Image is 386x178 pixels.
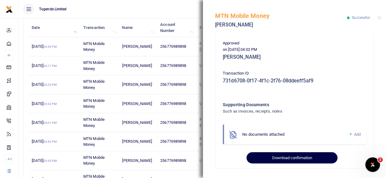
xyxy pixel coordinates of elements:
h5: MTN Mobile Money [215,12,347,19]
span: [PERSON_NAME] [122,158,152,163]
span: 256776989898 [160,101,186,106]
small: 03:35 PM [43,159,57,162]
span: MTN Mobile Money [83,60,105,71]
span: MTN Mobile Money [83,98,105,109]
th: Date: activate to sort column descending [28,18,80,37]
th: Memo: activate to sort column ascending [196,18,244,37]
span: UFZ529J [200,158,215,163]
span: Tugende Limited [37,6,69,12]
p: Transaction ID [223,70,366,77]
span: 256776989898 [160,82,186,87]
span: [PERSON_NAME] [122,63,152,68]
span: 256776989898 [160,158,186,163]
span: MTN Mobile Money [83,79,105,90]
span: MTN Mobile Money [83,136,105,147]
p: on [DATE] 04:02 PM [223,47,366,53]
h4: Supporting Documents [223,101,341,108]
small: 03:32 PM [43,102,57,106]
h5: [PERSON_NAME] [215,22,347,28]
span: Field Support [GEOGRAPHIC_DATA] 4 [200,41,240,52]
span: [DATE] [32,101,56,106]
h5: 731d6708-0f17-4f1c-2f76-08ddeeff5af9 [223,78,366,84]
span: Add [354,132,361,137]
span: [PERSON_NAME] [122,82,152,87]
span: 2 [378,157,383,162]
a: logo-small logo-large logo-large [5,7,13,11]
span: MTN Mobile Money [83,117,105,128]
small: 04:01 PM [43,121,57,124]
li: Ac [5,154,13,164]
h5: [PERSON_NAME] [223,54,366,60]
span: UFW675Z UGC323D [200,82,235,87]
span: [DATE] [32,139,56,144]
span: [DATE] [32,63,56,68]
span: [PERSON_NAME] [122,139,152,144]
iframe: Intercom live chat [365,157,380,172]
span: UMA750AK [200,101,219,106]
span: No documents attached [242,132,284,137]
span: 256776989898 [160,63,186,68]
small: 03:42 PM [43,140,57,143]
span: [PERSON_NAME] [122,101,152,106]
small: 03:17 PM [43,64,57,68]
span: Reported Stolen CCTV Data [200,136,238,147]
span: Field Support Eastern Extension 3 [200,117,237,128]
button: Close [377,16,381,20]
span: UGA264M [200,63,217,68]
p: Approved [223,40,366,47]
li: M [5,50,13,60]
span: 256776989898 [160,120,186,125]
span: 256776989898 [160,139,186,144]
small: 03:35 PM [43,45,57,48]
span: MTN Mobile Money [83,41,105,52]
span: [PERSON_NAME] [122,120,152,125]
span: MTN Mobile Money [83,155,105,166]
span: [DATE] [32,158,56,163]
span: 256776989898 [160,44,186,49]
h4: Such as invoices, receipts, notes [223,108,341,115]
th: Account Number: activate to sort column ascending [157,18,196,37]
a: Add [348,131,361,138]
span: Successful [352,16,370,20]
th: Name: activate to sort column ascending [119,18,157,37]
span: [DATE] [32,82,56,87]
span: [DATE] [32,44,56,49]
button: Download confirmation [247,152,337,164]
img: logo-small [5,6,13,13]
small: 03:25 PM [43,83,57,86]
span: [PERSON_NAME] [122,44,152,49]
span: [DATE] [32,120,56,125]
th: Transaction: activate to sort column ascending [80,18,119,37]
